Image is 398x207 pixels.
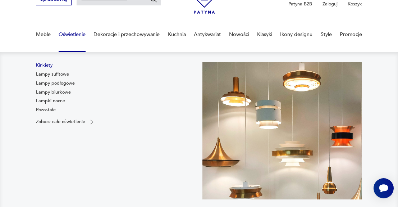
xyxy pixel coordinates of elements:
p: Koszyk [348,1,362,7]
a: Lampy sufitowe [36,71,69,77]
a: Kuchnia [168,22,186,47]
p: Zobacz całe oświetlenie [36,120,85,124]
iframe: Smartsupp widget button [374,178,394,198]
p: Zaloguj [322,1,338,7]
a: Zobacz całe oświetlenie [36,119,95,125]
a: Promocje [340,22,362,47]
a: Antykwariat [194,22,221,47]
a: Oświetlenie [59,22,86,47]
a: Style [321,22,332,47]
a: Dekoracje i przechowywanie [93,22,160,47]
a: Lampy biurkowe [36,89,71,95]
a: Ikony designu [280,22,312,47]
a: Kinkiety [36,62,52,68]
p: Patyna B2B [288,1,312,7]
img: a9d990cd2508053be832d7f2d4ba3cb1.jpg [202,62,362,199]
a: Meble [36,22,51,47]
a: Nowości [229,22,249,47]
a: Lampki nocne [36,98,65,104]
a: Pozostałe [36,107,56,113]
a: Klasyki [257,22,272,47]
a: Lampy podłogowe [36,80,75,86]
